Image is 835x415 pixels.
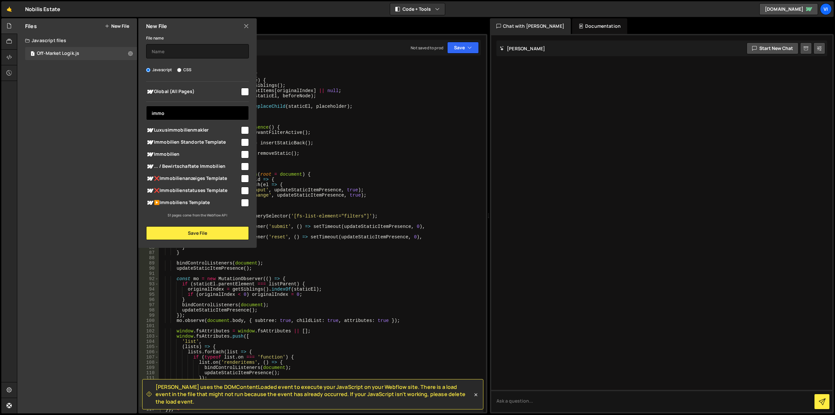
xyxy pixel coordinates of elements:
[146,151,240,158] span: Immobilien
[146,187,240,195] span: ❌Immobilienstatuses Template
[140,266,159,271] div: 90
[25,47,137,60] div: 17241/47711.js
[140,271,159,276] div: 91
[168,213,227,217] small: 51 pages come from the Webflow API
[25,5,60,13] div: Nobilis Estate
[146,67,172,73] label: Javascript
[447,42,479,54] button: Save
[140,281,159,287] div: 93
[146,175,240,183] span: ❌Immobilienanzeiges Template
[37,51,79,56] div: Off-Market Logik.js
[140,375,159,381] div: 111
[572,18,627,34] div: Documentation
[140,250,159,255] div: 87
[140,334,159,339] div: 103
[140,255,159,261] div: 88
[177,68,181,72] input: CSS
[140,391,159,396] div: 114
[17,34,137,47] div: Javascript files
[146,226,249,240] button: Save File
[1,1,17,17] a: 🤙
[177,67,191,73] label: CSS
[140,365,159,370] div: 109
[140,407,159,412] div: 117
[146,163,240,170] span: ... / Bewirtschaftete Immobilien
[146,126,240,134] span: Luxusimmobilienmakler
[140,349,159,355] div: 106
[759,3,818,15] a: [DOMAIN_NAME]
[105,24,129,29] button: New File
[140,328,159,334] div: 102
[390,3,445,15] button: Code + Tools
[140,386,159,391] div: 113
[140,287,159,292] div: 94
[490,18,571,34] div: Chat with [PERSON_NAME]
[140,396,159,402] div: 115
[146,199,240,207] span: ▶️Immobiliens Template
[146,88,240,96] span: Global (All Pages)
[146,68,150,72] input: Javascript
[140,360,159,365] div: 108
[146,138,240,146] span: Immobilien Standorte Template
[146,44,249,58] input: Name
[820,3,832,15] a: Vi
[140,381,159,386] div: 112
[31,52,35,57] span: 1
[500,45,545,52] h2: [PERSON_NAME]
[140,308,159,313] div: 98
[140,344,159,349] div: 105
[146,106,249,120] input: Search pages
[140,292,159,297] div: 95
[156,383,473,405] span: [PERSON_NAME] uses the DOMContentLoaded event to execute your JavaScript on your Webflow site. Th...
[140,302,159,308] div: 97
[747,42,798,54] button: Start new chat
[146,23,167,30] h2: New File
[140,323,159,328] div: 101
[140,276,159,281] div: 92
[140,297,159,302] div: 96
[411,45,443,51] div: Not saved to prod
[140,261,159,266] div: 89
[25,23,37,30] h2: Files
[140,313,159,318] div: 99
[140,370,159,375] div: 110
[140,318,159,323] div: 100
[146,35,164,41] label: File name
[140,402,159,407] div: 116
[140,355,159,360] div: 107
[140,339,159,344] div: 104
